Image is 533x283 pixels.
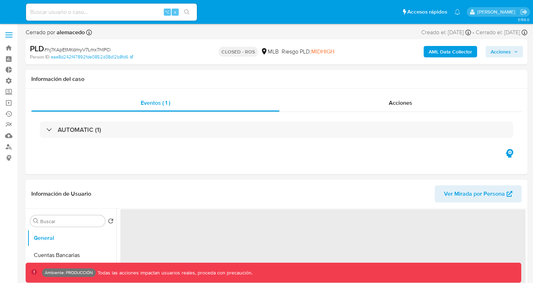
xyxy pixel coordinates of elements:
[174,9,176,15] span: s
[33,218,39,224] button: Buscar
[30,43,44,54] b: PLD
[30,54,49,60] b: Person ID
[429,46,472,57] b: AML Data Collector
[282,48,334,56] span: Riesgo PLD:
[454,9,460,15] a: Notificaciones
[58,126,101,134] h3: AUTOMATIC (1)
[179,7,194,17] button: search-icon
[520,8,528,16] a: Salir
[141,99,170,107] span: Eventos ( 1 )
[27,247,116,264] button: Cuentas Bancarias
[45,271,93,274] p: Ambiente: PRODUCCIÓN
[96,269,252,276] p: Todas las acciones impactan usuarios reales, proceda con precaución.
[55,28,85,36] b: alemacedo
[261,48,279,56] div: MLB
[407,8,447,16] span: Accesos rápidos
[31,76,522,83] h1: Información del caso
[108,218,114,226] button: Volver al orden por defecto
[424,46,477,57] button: AML Data Collector
[219,47,258,57] p: CLOSED - ROS
[27,230,116,247] button: General
[444,185,505,202] span: Ver Mirada por Persona
[435,185,522,202] button: Ver Mirada por Persona
[26,7,197,17] input: Buscar usuario o caso...
[389,99,412,107] span: Acciones
[31,190,91,197] h1: Información de Usuario
[26,29,85,36] span: Cerrado por
[477,9,518,15] p: kevin.palacios@mercadolibre.com
[311,47,334,56] span: MIDHIGH
[491,46,511,57] span: Acciones
[476,29,527,36] div: Cerrado el: [DATE]
[51,54,133,60] a: eae8d242f47892fde0852d38d12b8fd6
[164,9,170,15] span: ⌥
[40,122,513,138] div: AUTOMATIC (1)
[44,46,111,53] span: # hj7KApEtMKdmyV7Lmx7htPCi
[486,46,523,57] button: Acciones
[40,218,102,225] input: Buscar
[472,29,474,36] span: -
[421,29,471,36] div: Creado el: [DATE]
